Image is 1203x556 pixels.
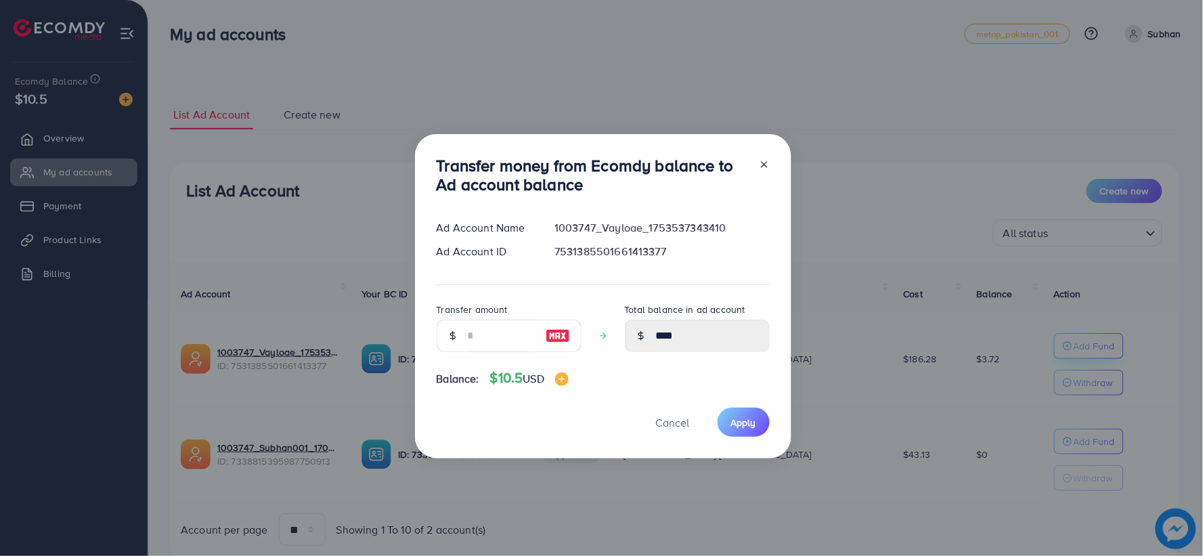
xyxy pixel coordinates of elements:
[437,303,508,316] label: Transfer amount
[437,156,748,195] h3: Transfer money from Ecomdy balance to Ad account balance
[718,408,770,437] button: Apply
[544,244,780,259] div: 7531385501661413377
[426,244,544,259] div: Ad Account ID
[426,220,544,236] div: Ad Account Name
[639,408,707,437] button: Cancel
[656,415,690,430] span: Cancel
[437,371,479,387] span: Balance:
[625,303,745,316] label: Total balance in ad account
[731,416,756,429] span: Apply
[523,371,544,386] span: USD
[544,220,780,236] div: 1003747_Vayloae_1753537343410
[546,328,570,344] img: image
[555,372,569,386] img: image
[490,370,569,387] h4: $10.5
